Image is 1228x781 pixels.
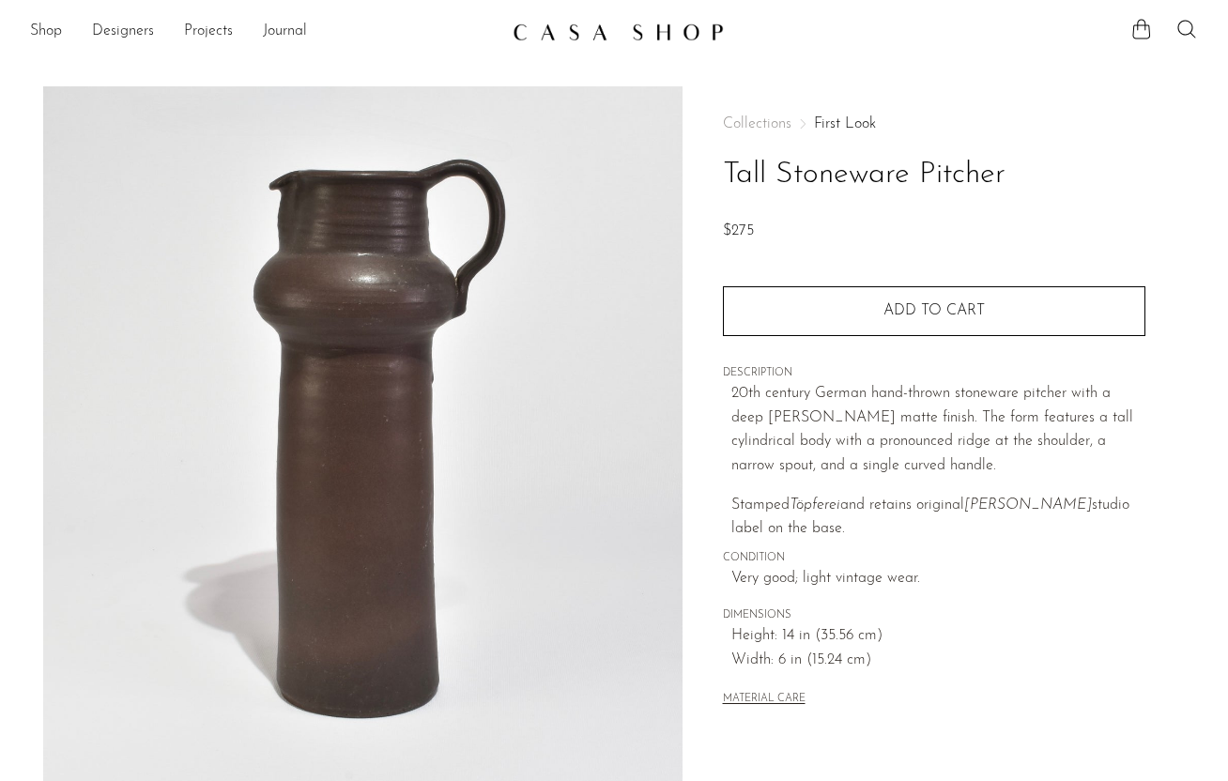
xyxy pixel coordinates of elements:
[184,20,233,44] a: Projects
[30,16,498,48] ul: NEW HEADER MENU
[964,498,1092,513] em: [PERSON_NAME]
[723,116,791,131] span: Collections
[723,223,754,238] span: $275
[731,649,1145,673] span: Width: 6 in (15.24 cm)
[723,365,1145,382] span: DESCRIPTION
[263,20,307,44] a: Journal
[30,16,498,48] nav: Desktop navigation
[731,624,1145,649] span: Height: 14 in (35.56 cm)
[723,116,1145,131] nav: Breadcrumbs
[30,20,62,44] a: Shop
[790,498,840,513] em: Töpferei
[723,151,1145,199] h1: Tall Stoneware Pitcher
[723,693,806,707] button: MATERIAL CARE
[731,382,1145,478] p: 20th century German hand-thrown stoneware pitcher with a deep [PERSON_NAME] matte finish. The for...
[723,286,1145,335] button: Add to cart
[731,494,1145,542] p: Stamped and retains original studio label on the base.
[723,550,1145,567] span: CONDITION
[883,303,985,318] span: Add to cart
[814,116,876,131] a: First Look
[92,20,154,44] a: Designers
[723,607,1145,624] span: DIMENSIONS
[731,567,1145,591] span: Very good; light vintage wear.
